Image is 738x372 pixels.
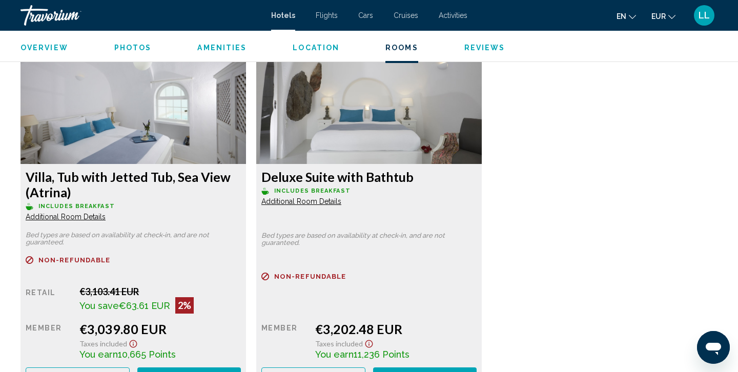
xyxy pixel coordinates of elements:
[315,349,354,360] span: You earn
[385,43,418,52] button: Rooms
[26,286,72,314] div: Retail
[79,349,118,360] span: You earn
[197,43,247,52] button: Amenities
[699,10,710,20] span: LL
[274,273,346,280] span: Non-refundable
[316,11,338,19] a: Flights
[394,11,418,19] a: Cruises
[617,12,626,20] span: en
[119,300,170,311] span: €63.61 EUR
[293,43,339,52] button: Location
[197,44,247,52] span: Amenities
[20,43,68,52] button: Overview
[385,44,418,52] span: Rooms
[256,36,482,164] img: 6ef775b6-0687-46e2-8df8-34e870b511ca.jpeg
[127,337,139,348] button: Show Taxes and Fees disclaimer
[20,36,246,164] img: 5fde28c9-26c3-465f-a55b-5948573eaced.jpeg
[293,44,339,52] span: Location
[26,169,241,200] h3: Villa, Tub with Jetted Tub, Sea View (Atrina)
[79,286,241,297] div: €3,103.41 EUR
[118,349,176,360] span: 10,665 Points
[26,321,72,360] div: Member
[271,11,295,19] a: Hotels
[315,321,477,337] div: €3,202.48 EUR
[38,257,110,263] span: Non-refundable
[261,232,477,246] p: Bed types are based on availability at check-in, and are not guaranteed.
[363,337,375,348] button: Show Taxes and Fees disclaimer
[439,11,467,19] a: Activities
[261,321,307,360] div: Member
[354,349,409,360] span: 11,236 Points
[315,339,363,348] span: Taxes included
[261,197,341,205] span: Additional Room Details
[274,188,351,194] span: Includes Breakfast
[26,213,106,221] span: Additional Room Details
[651,9,675,24] button: Change currency
[464,44,505,52] span: Reviews
[26,232,241,246] p: Bed types are based on availability at check-in, and are not guaranteed.
[79,300,119,311] span: You save
[464,43,505,52] button: Reviews
[114,44,152,52] span: Photos
[175,297,194,314] div: 2%
[114,43,152,52] button: Photos
[261,169,477,184] h3: Deluxe Suite with Bathtub
[691,5,717,26] button: User Menu
[358,11,373,19] a: Cars
[20,5,261,26] a: Travorium
[20,44,68,52] span: Overview
[697,331,730,364] iframe: Bouton de lancement de la fenêtre de messagerie
[651,12,666,20] span: EUR
[79,339,127,348] span: Taxes included
[79,321,241,337] div: €3,039.80 EUR
[617,9,636,24] button: Change language
[38,203,115,210] span: Includes Breakfast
